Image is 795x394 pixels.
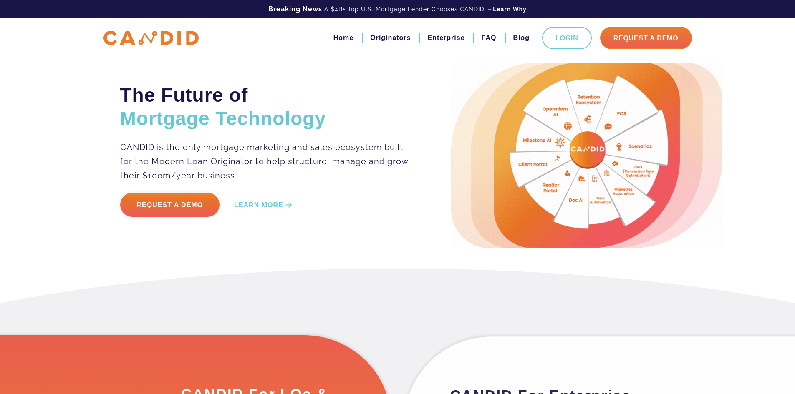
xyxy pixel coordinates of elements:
[493,5,527,13] a: Learn Why
[542,27,592,49] a: Login
[120,108,326,129] span: Mortgage Technology
[482,31,497,45] a: FAQ
[370,31,411,45] a: Originators
[333,31,353,45] a: Home
[120,140,409,183] p: CANDID is the only mortgage marketing and sales ecosystem built for the Modern Loan Originator to...
[234,201,294,210] a: LEARN MORE
[120,193,220,217] a: Request a Demo
[427,31,464,45] a: Enterprise
[268,5,324,13] b: Breaking News:
[120,83,409,130] h2: The Future of
[513,31,530,45] a: Blog
[103,31,199,45] img: CANDID APP
[600,27,692,49] a: Request A Demo
[451,63,722,248] img: Candid Hero Image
